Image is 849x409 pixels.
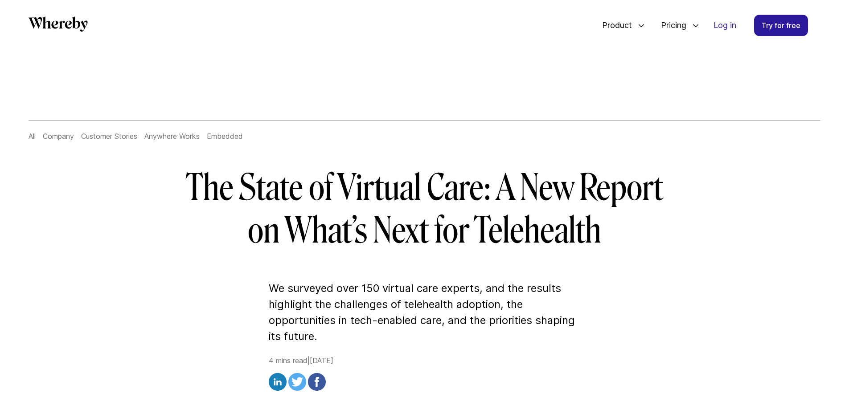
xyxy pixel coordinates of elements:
img: facebook [308,373,326,391]
a: Company [43,132,74,141]
span: Pricing [652,11,689,40]
a: Log in [706,15,743,36]
h1: The State of Virtual Care: A New Report on What’s Next for Telehealth [168,166,681,252]
p: We surveyed over 150 virtual care experts, and the results highlight the challenges of telehealth... [269,280,581,344]
span: Product [593,11,634,40]
a: Anywhere Works [144,132,200,141]
div: 4 mins read | [DATE] [269,355,581,393]
a: Customer Stories [81,132,137,141]
img: twitter [288,373,306,391]
a: All [29,132,36,141]
a: Try for free [754,15,808,36]
a: Whereby [29,16,88,35]
a: Embedded [207,132,243,141]
img: linkedin [269,373,287,391]
svg: Whereby [29,16,88,32]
